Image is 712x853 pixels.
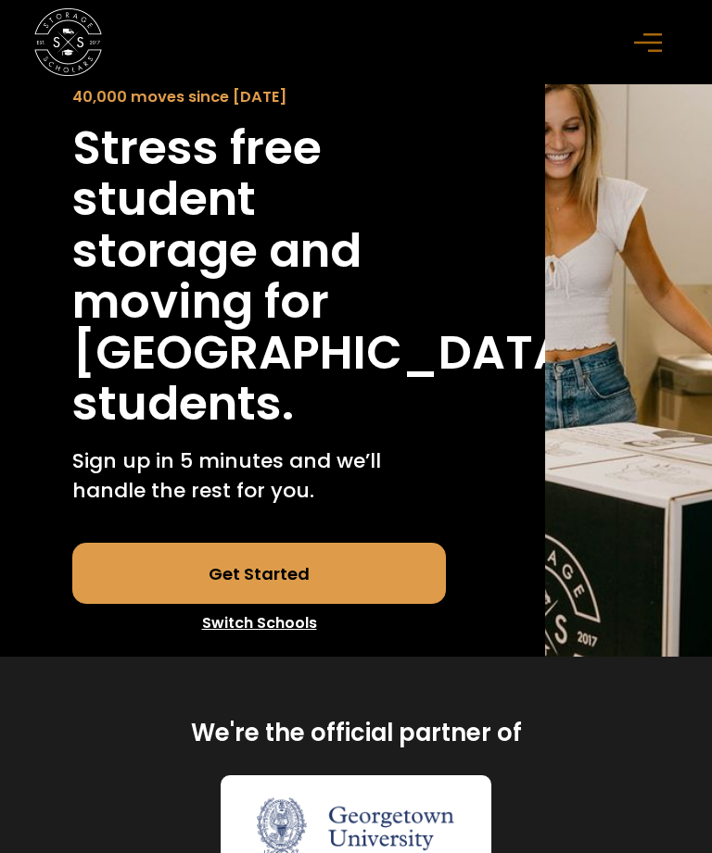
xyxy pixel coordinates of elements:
a: Switch Schools [72,604,446,643]
p: Sign up in 5 minutes and we’ll handle the rest for you. [72,446,446,508]
h1: [GEOGRAPHIC_DATA] [72,327,591,378]
a: Get Started [72,543,446,604]
img: Storage Scholars main logo [34,8,102,76]
div: menu [624,15,678,69]
div: 40,000 moves since [DATE] [72,86,446,109]
img: Storage Scholars will have everything waiting for you in your room when you arrive to campus. [545,6,712,657]
h2: We're the official partner of [191,718,522,748]
h1: Stress free student storage and moving for [72,122,446,327]
a: home [34,8,102,76]
h1: students. [72,378,294,429]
